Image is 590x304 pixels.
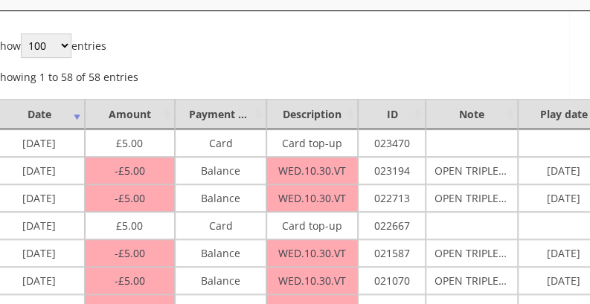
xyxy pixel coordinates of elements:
td: 023194 [358,157,426,184]
td: 022667 [358,212,426,239]
td: OPEN TRIPLES WED 10-30 [426,184,517,212]
td: WED.10.30.VT [266,157,358,184]
select: Showentries [21,33,71,58]
span: 5.00 [115,246,145,260]
td: Balance [175,267,266,294]
td: 023470 [358,129,426,157]
td: ID : activate to sort column ascending [358,99,426,129]
td: 021587 [358,239,426,267]
span: 5.00 [116,132,143,150]
td: Amount : activate to sort column ascending [85,99,175,129]
td: Payment Method : activate to sort column ascending [175,99,266,129]
td: Note : activate to sort column ascending [426,99,517,129]
td: WED.10.30.VT [266,267,358,294]
span: 5.00 [115,164,145,178]
td: Card [175,129,266,157]
td: Balance [175,157,266,184]
span: 5.00 [115,274,145,288]
td: OPEN TRIPLES WED 10-30 [426,239,517,267]
span: 5.00 [116,215,143,233]
td: WED.10.30.VT [266,184,358,212]
td: Balance [175,239,266,267]
td: WED.10.30.VT [266,239,358,267]
td: Card top-up [266,129,358,157]
td: 021070 [358,267,426,294]
td: Description : activate to sort column ascending [266,99,358,129]
td: OPEN TRIPLES WED 10-30 [426,267,517,294]
td: OPEN TRIPLES WED 10-30 [426,157,517,184]
td: 022713 [358,184,426,212]
td: Balance [175,184,266,212]
td: Card top-up [266,212,358,239]
span: 5.00 [115,191,145,205]
td: Card [175,212,266,239]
